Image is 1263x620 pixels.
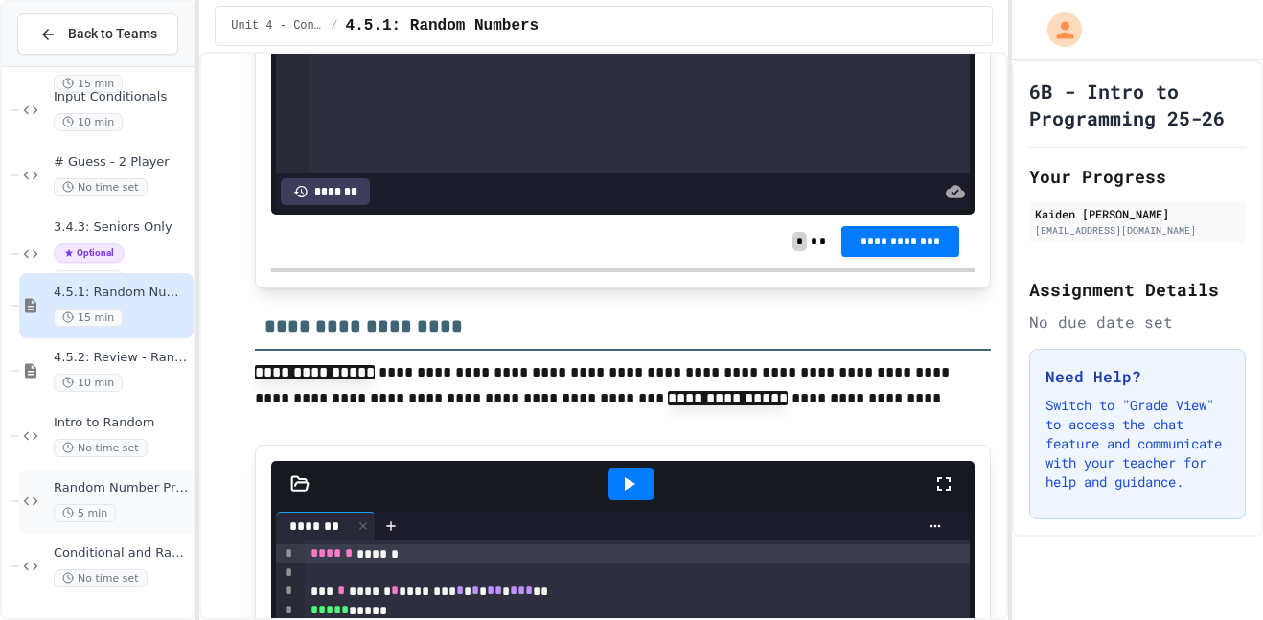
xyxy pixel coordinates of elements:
[331,18,337,34] span: /
[54,113,123,131] span: 10 min
[231,18,323,34] span: Unit 4 - Conditionals and Random
[1035,205,1240,222] div: Kaiden [PERSON_NAME]
[54,480,190,496] span: Random Number Practice
[54,439,148,457] span: No time set
[1029,78,1246,131] h1: 6B - Intro to Programming 25-26
[54,569,148,587] span: No time set
[54,219,190,236] span: 3.4.3: Seniors Only
[54,309,123,327] span: 15 min
[54,285,190,301] span: 4.5.1: Random Numbers
[54,178,148,196] span: No time set
[1035,223,1240,238] div: [EMAIL_ADDRESS][DOMAIN_NAME]
[68,24,157,44] span: Back to Teams
[54,504,116,522] span: 5 min
[54,415,190,431] span: Intro to Random
[1045,365,1229,388] h3: Need Help?
[1027,8,1087,52] div: My Account
[1029,163,1246,190] h2: Your Progress
[54,154,190,171] span: # Guess - 2 Player
[54,270,123,288] span: 10 min
[1045,396,1229,492] p: Switch to "Grade View" to access the chat feature and communicate with your teacher for help and ...
[54,89,190,105] span: Input Conditionals
[54,545,190,562] span: Conditional and Random Practice
[1029,276,1246,303] h2: Assignment Details
[346,14,540,37] span: 4.5.1: Random Numbers
[17,13,178,55] button: Back to Teams
[54,374,123,392] span: 10 min
[1029,310,1246,333] div: No due date set
[54,75,123,93] span: 15 min
[54,350,190,366] span: 4.5.2: Review - Random Numbers
[54,243,125,263] span: Optional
